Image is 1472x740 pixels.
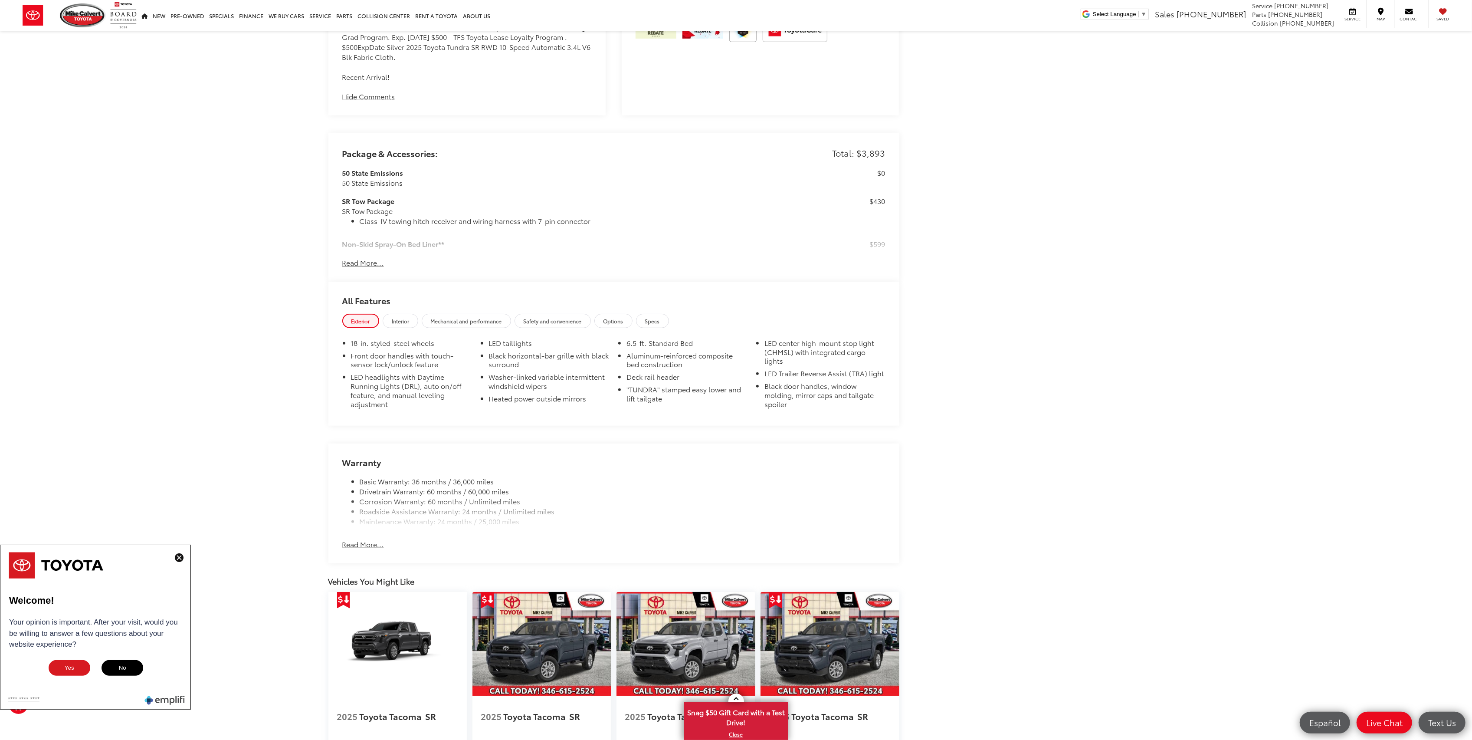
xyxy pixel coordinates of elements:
[1362,717,1407,728] span: Live Chat
[769,592,782,608] span: Get Price Drop Alert
[1300,712,1350,733] a: Español
[869,196,885,206] p: $430
[328,592,467,696] a: 2025 Toyota Tacoma SR 2025 Toyota Tacoma SR
[337,701,459,732] a: 2025 Toyota Tacoma SR
[1177,8,1246,20] span: [PHONE_NUMBER]
[1357,712,1412,733] a: Live Chat
[342,92,395,102] button: Hide Comments
[351,351,472,373] li: Front door handles with touch-sensor lock/unlock feature
[858,710,869,722] span: SR
[60,3,106,27] img: Mike Calvert Toyota
[625,701,747,732] a: 2025 Toyota Tacoma SR
[1371,16,1390,22] span: Map
[764,339,885,369] li: LED center high-mount stop light (CHMSL) with integrated cargo lights
[489,339,610,351] li: LED taillights
[761,592,899,696] a: 2025 Toyota Tacoma SR 2025 Toyota Tacoma SR
[1419,712,1465,733] a: Text Us
[342,206,842,230] div: SR Tow Package
[328,576,899,586] div: Vehicles You Might Like
[472,592,611,696] img: 2025 Toyota Tacoma SR
[328,282,899,314] h2: All Features
[342,148,438,158] h2: Package & Accessories:
[616,592,755,696] a: 2025 Toyota Tacoma SR 2025 Toyota Tacoma SR
[1155,8,1174,20] span: Sales
[360,710,424,722] span: Toyota Tacoma
[481,592,494,608] span: Get Price Drop Alert
[342,168,842,178] h3: 50 State Emissions
[1424,717,1460,728] span: Text Us
[1305,717,1345,728] span: Español
[337,592,350,608] span: Get Price Drop Alert
[1252,19,1278,27] span: Collision
[1433,16,1452,22] span: Saved
[625,710,646,722] span: 2025
[351,372,472,412] li: LED headlights with Daytime Running Lights (DRL), auto on/off feature, and manual leveling adjust...
[1343,16,1362,22] span: Service
[792,710,856,722] span: Toyota Tacoma
[1252,1,1272,10] span: Service
[342,539,384,549] button: Read More...
[328,592,467,696] img: 2025 Toyota Tacoma SR
[1138,11,1139,17] span: ​
[360,487,885,497] li: Drivetrain Warranty: 60 months / 60,000 miles
[603,317,623,325] span: Options
[481,710,502,722] span: 2025
[648,710,712,722] span: Toyota Tacoma
[342,22,592,82] div: Price includes: $3000 - TMS Customer Cash . Exp. [DATE] $500 - TFS College Grad Program. Exp. [DA...
[431,317,502,325] span: Mechanical and performance
[626,351,747,373] li: Aluminum-reinforced composite bed construction
[764,369,885,382] li: LED Trailer Reverse Assist (TRA) light
[472,592,611,696] a: 2025 Toyota Tacoma SR 2025 Toyota Tacoma SR
[489,351,610,373] li: Black horizontal-bar grille with black surround
[685,703,787,730] span: Snag $50 Gift Card with a Test Drive!
[1141,11,1147,17] span: ▼
[1252,10,1266,19] span: Parts
[764,382,885,412] li: Black door handles, window molding, mirror caps and tailgate spoiler
[877,168,885,178] p: $0
[1093,11,1147,17] a: Select Language​
[1280,19,1334,27] span: [PHONE_NUMBER]
[1274,1,1328,10] span: [PHONE_NUMBER]
[481,701,603,732] a: 2025 Toyota Tacoma SR
[626,372,747,385] li: Deck rail header
[570,710,580,722] span: SR
[1268,10,1322,19] span: [PHONE_NUMBER]
[392,317,409,325] span: Interior
[832,147,885,159] p: Total: $3,893
[360,216,842,226] li: Class-IV towing hitch receiver and wiring harness with 7-pin connector
[761,592,899,696] img: 2025 Toyota Tacoma SR
[1093,11,1136,17] span: Select Language
[489,372,610,394] li: Washer-linked variable intermittent windshield wipers
[1400,16,1419,22] span: Contact
[342,196,842,206] h3: SR Tow Package
[426,710,436,722] span: SR
[626,339,747,351] li: 6.5-ft. Standard Bed
[626,385,747,407] li: "TUNDRA" stamped easy lower and lift tailgate
[504,710,568,722] span: Toyota Tacoma
[645,317,660,325] span: Specs
[524,317,582,325] span: Safety and convenience
[342,258,384,268] button: Read More...
[489,394,610,407] li: Heated power outside mirrors
[351,339,472,351] li: 18-in. styled-steel wheels
[342,457,885,467] h2: Warranty
[337,710,358,722] span: 2025
[616,592,755,696] img: 2025 Toyota Tacoma SR
[342,178,842,188] div: 50 State Emissions
[360,477,885,487] li: Basic Warranty: 36 months / 36,000 miles
[769,701,891,732] a: 2025 Toyota Tacoma SR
